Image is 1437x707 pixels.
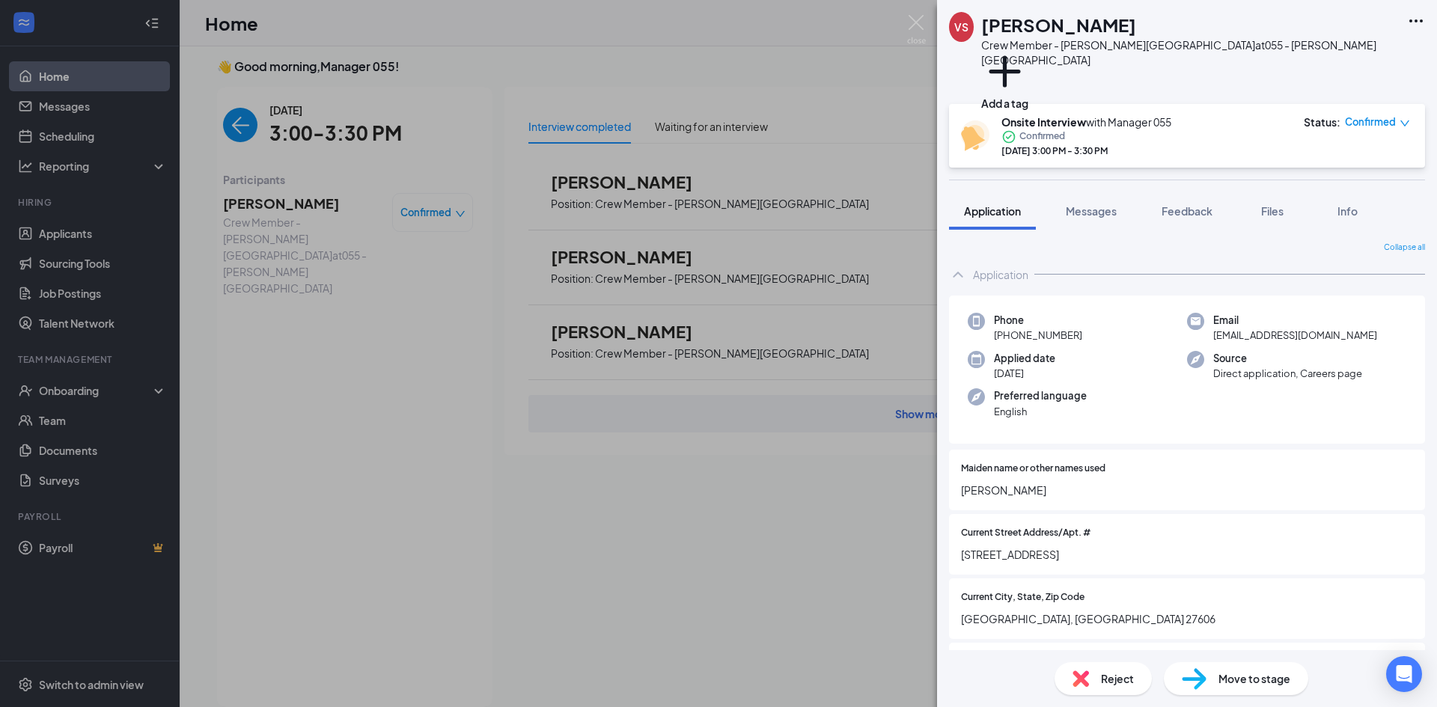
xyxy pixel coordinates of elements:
[1001,114,1171,129] div: with Manager 055
[961,526,1090,540] span: Current Street Address/Apt. #
[1162,204,1212,218] span: Feedback
[994,313,1082,328] span: Phone
[981,12,1136,37] h1: [PERSON_NAME]
[981,48,1028,111] button: PlusAdd a tag
[1337,204,1358,218] span: Info
[1386,656,1422,692] div: Open Intercom Messenger
[1066,204,1117,218] span: Messages
[1019,129,1065,144] span: Confirmed
[1213,351,1362,366] span: Source
[994,328,1082,343] span: [PHONE_NUMBER]
[994,404,1087,419] span: English
[1001,129,1016,144] svg: CheckmarkCircle
[1001,115,1086,129] b: Onsite Interview
[1304,114,1340,129] div: Status :
[1213,328,1377,343] span: [EMAIL_ADDRESS][DOMAIN_NAME]
[1345,114,1396,129] span: Confirmed
[994,366,1055,381] span: [DATE]
[961,546,1413,563] span: [STREET_ADDRESS]
[961,482,1413,498] span: [PERSON_NAME]
[1407,12,1425,30] svg: Ellipses
[994,388,1087,403] span: Preferred language
[994,351,1055,366] span: Applied date
[981,37,1400,67] div: Crew Member - [PERSON_NAME][GEOGRAPHIC_DATA] at 055 - [PERSON_NAME][GEOGRAPHIC_DATA]
[1261,204,1284,218] span: Files
[961,610,1413,627] span: [GEOGRAPHIC_DATA], [GEOGRAPHIC_DATA] 27606
[954,19,968,34] div: VS
[1400,118,1410,129] span: down
[1001,144,1171,157] div: [DATE] 3:00 PM - 3:30 PM
[973,267,1028,282] div: Application
[961,462,1105,476] span: Maiden name or other names used
[1101,670,1134,687] span: Reject
[1218,670,1290,687] span: Move to stage
[1213,366,1362,381] span: Direct application, Careers page
[981,48,1028,95] svg: Plus
[1384,242,1425,254] span: Collapse all
[1213,313,1377,328] span: Email
[949,266,967,284] svg: ChevronUp
[964,204,1021,218] span: Application
[961,590,1084,605] span: Current City, State, Zip Code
